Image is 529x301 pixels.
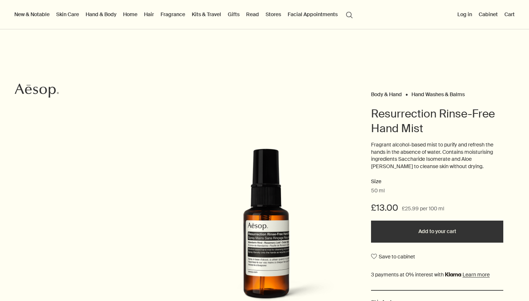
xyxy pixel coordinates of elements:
span: 50 ml [371,187,385,195]
svg: Aesop [15,83,59,98]
a: Facial Appointments [286,10,339,19]
button: Log in [456,10,474,19]
a: Body & Hand [371,91,402,94]
a: Fragrance [159,10,187,19]
a: Skin Care [55,10,80,19]
button: Open search [343,7,356,21]
h1: Resurrection Rinse-Free Hand Mist [371,106,503,136]
h2: Size [371,177,503,186]
button: New & Notable [13,10,51,19]
a: Gifts [226,10,241,19]
button: Stores [264,10,283,19]
a: Read [245,10,260,19]
button: Add to your cart - £13.00 [371,221,503,243]
a: Hand & Body [84,10,118,19]
button: Save to cabinet [371,250,415,263]
a: Cabinet [477,10,499,19]
span: £13.00 [371,202,398,214]
a: Hand Washes & Balms [411,91,465,94]
a: Home [122,10,139,19]
a: Hair [143,10,155,19]
p: Fragrant alcohol-based mist to purify and refresh the hands in the absence of water. Contains moi... [371,141,503,170]
span: £25.99 per 100 ml [402,204,444,213]
a: Kits & Travel [190,10,223,19]
button: Cart [503,10,516,19]
a: Aesop [13,81,61,102]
